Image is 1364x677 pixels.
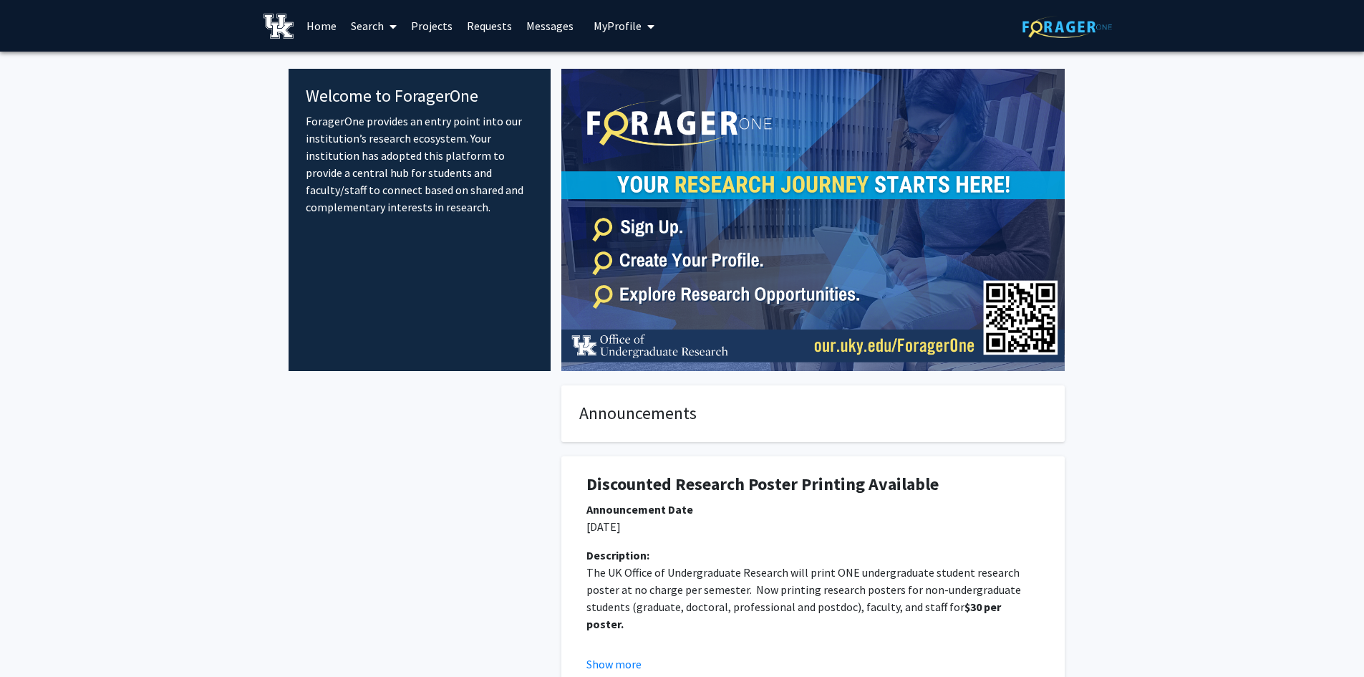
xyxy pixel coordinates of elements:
[586,565,1023,614] span: The UK Office of Undergraduate Research will print ONE undergraduate student research poster at n...
[404,1,460,51] a: Projects
[586,501,1040,518] div: Announcement Date
[306,86,534,107] h4: Welcome to ForagerOne
[263,14,294,39] img: University of Kentucky Logo
[519,1,581,51] a: Messages
[11,613,61,666] iframe: Chat
[344,1,404,51] a: Search
[586,600,1003,631] strong: $30 per poster.
[460,1,519,51] a: Requests
[594,19,642,33] span: My Profile
[586,656,642,673] button: Show more
[561,69,1065,371] img: Cover Image
[586,518,1040,535] p: [DATE]
[586,474,1040,495] h1: Discounted Research Poster Printing Available
[306,112,534,216] p: ForagerOne provides an entry point into our institution’s research ecosystem. Your institution ha...
[299,1,344,51] a: Home
[586,547,1040,564] div: Description:
[579,403,1047,424] h4: Announcements
[1022,16,1112,38] img: ForagerOne Logo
